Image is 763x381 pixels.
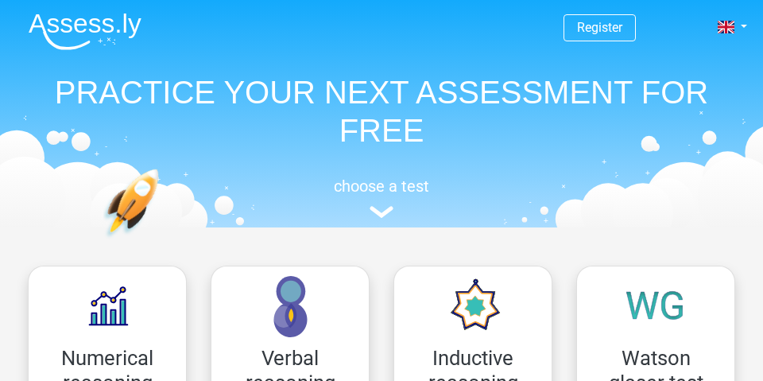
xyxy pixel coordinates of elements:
h1: PRACTICE YOUR NEXT ASSESSMENT FOR FREE [16,73,747,150]
a: choose a test [16,177,747,219]
img: assessment [370,206,393,218]
img: practice [103,169,220,313]
a: Register [577,20,622,35]
img: Assessly [29,13,141,50]
h5: choose a test [16,177,747,196]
